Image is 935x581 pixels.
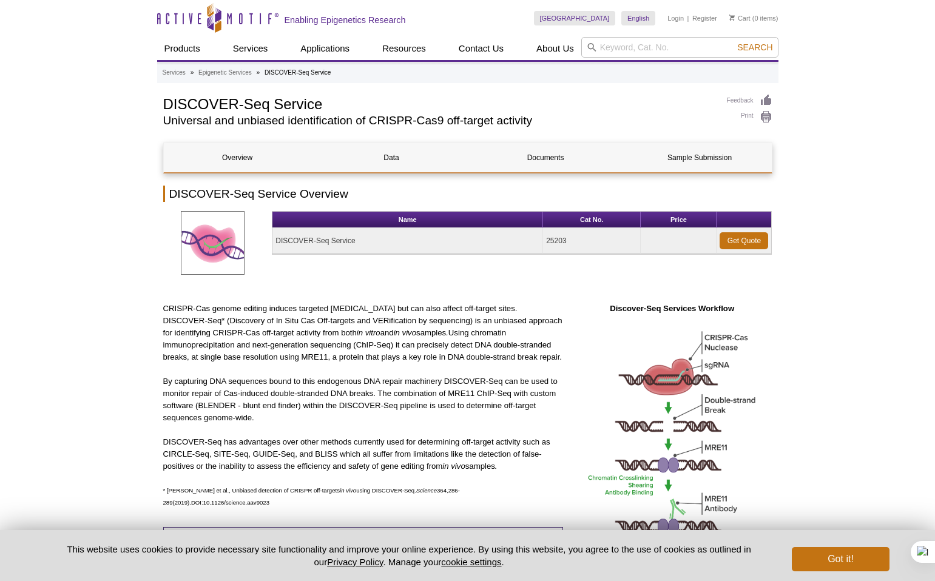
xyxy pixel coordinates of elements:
a: Applications [293,37,357,60]
a: Cart [729,14,751,22]
a: Feedback [727,94,772,107]
h2: Universal and unbiased identification of CRISPR-Cas9 off-target activity [163,115,715,126]
a: Login [667,14,684,22]
p: * [PERSON_NAME] et al., Unbiased detection of CRISPR off-targets using DISCOVER-Seq. 364,286-289(... [163,485,563,509]
h2: DISCOVER-Seq Service Overview [163,186,772,202]
li: | [687,11,689,25]
em: . [495,462,498,471]
li: (0 items) [729,11,778,25]
a: About Us [529,37,581,60]
em: in vitro [357,328,380,337]
em: in vivo [394,328,416,337]
a: Sample Submission [626,143,774,172]
a: Products [157,37,208,60]
button: Got it! [792,547,889,571]
button: cookie settings [441,557,501,567]
li: » [191,69,194,76]
span: Search [737,42,772,52]
td: DISCOVER-Seq Service [272,228,543,254]
p: This website uses cookies to provide necessary site functionality and improve your online experie... [46,543,772,568]
a: Documents [472,143,619,172]
a: Privacy Policy [327,557,383,567]
a: Contact Us [451,37,511,60]
li: DISCOVER-Seq Service [265,69,331,76]
strong: Discover-Seq Services Workflow [610,304,734,313]
a: Epigenetic Services [198,67,252,78]
li: » [257,69,260,76]
a: Data [318,143,465,172]
img: Your Cart [729,15,735,21]
a: Get Quote [720,232,768,249]
th: Cat No. [543,212,641,228]
em: in vivo [340,487,356,494]
a: English [621,11,655,25]
img: DISCOVER-Seq Service [181,211,245,275]
p: CRISPR-Cas genome editing induces targeted [MEDICAL_DATA] but can also affect off-target sites. D... [163,303,563,363]
a: Register [692,14,717,22]
em: in vivo [442,462,465,471]
h2: Enabling Epigenetics Research [285,15,406,25]
th: Price [641,212,717,228]
a: Print [727,110,772,124]
em: . [446,328,448,337]
h1: DISCOVER-Seq Service [163,94,715,112]
input: Keyword, Cat. No. [581,37,778,58]
em: Science [416,487,437,494]
th: Name [272,212,543,228]
a: Resources [375,37,433,60]
a: [GEOGRAPHIC_DATA] [534,11,616,25]
p: By capturing DNA sequences bound to this endogenous DNA repair machinery DISCOVER-Seq can be used... [163,375,563,424]
button: Search [734,42,776,53]
a: Overview [164,143,311,172]
a: Services [163,67,186,78]
td: 25203 [543,228,641,254]
p: DISCOVER-Seq has advantages over other methods currently used for determining off-target activity... [163,436,563,472]
a: Services [226,37,275,60]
